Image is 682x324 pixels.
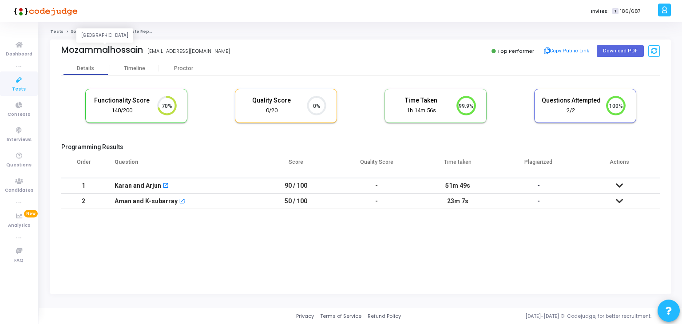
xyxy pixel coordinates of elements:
[417,194,498,209] td: 23m 7s
[255,153,336,178] th: Score
[537,198,540,205] span: -
[537,182,540,189] span: -
[336,194,417,209] td: -
[61,178,106,194] td: 1
[320,312,361,320] a: Terms of Service
[159,65,208,72] div: Proctor
[76,29,133,43] div: [GEOGRAPHIC_DATA]
[124,65,145,72] div: Timeline
[6,51,32,58] span: Dashboard
[61,143,660,151] h5: Programming Results
[106,153,255,178] th: Question
[24,210,38,217] span: New
[61,194,106,209] td: 2
[296,312,314,320] a: Privacy
[541,107,601,115] div: 2/2
[61,153,106,178] th: Order
[620,8,641,15] span: 186/687
[50,29,671,35] nav: breadcrumb
[6,162,32,169] span: Questions
[392,97,451,104] h5: Time Taken
[61,45,143,55] div: Mozammalhossain
[612,8,618,15] span: T
[392,107,451,115] div: 1h 14m 56s
[179,199,185,205] mat-icon: open_in_new
[71,29,112,34] a: Software Engineer
[5,187,33,194] span: Candidates
[147,47,230,55] div: [EMAIL_ADDRESS][DOMAIN_NAME]
[8,111,30,119] span: Contests
[498,153,579,178] th: Plagiarized
[541,44,592,58] button: Copy Public Link
[242,107,301,115] div: 0/20
[579,153,660,178] th: Actions
[336,153,417,178] th: Quality Score
[541,97,601,104] h5: Questions Attempted
[242,97,301,104] h5: Quality Score
[115,194,178,209] div: Aman and K-subarray
[7,136,32,144] span: Interviews
[115,178,161,193] div: Karan and Arjun
[92,97,152,104] h5: Functionality Score
[591,8,609,15] label: Invites:
[8,222,30,229] span: Analytics
[115,29,156,34] span: Candidate Report
[417,178,498,194] td: 51m 49s
[77,65,94,72] div: Details
[417,153,498,178] th: Time taken
[12,86,26,93] span: Tests
[497,47,534,55] span: Top Performer
[92,107,152,115] div: 140/200
[336,178,417,194] td: -
[401,312,671,320] div: [DATE]-[DATE] © Codejudge, for better recruitment.
[163,183,169,190] mat-icon: open_in_new
[368,312,401,320] a: Refund Policy
[255,178,336,194] td: 90 / 100
[255,194,336,209] td: 50 / 100
[50,29,63,34] a: Tests
[11,2,78,20] img: logo
[597,45,644,57] button: Download PDF
[14,257,24,265] span: FAQ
